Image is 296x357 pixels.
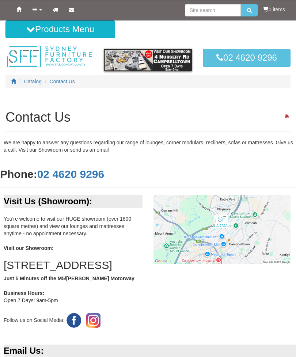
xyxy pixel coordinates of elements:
img: showroom.gif [104,49,192,71]
div: Visit Us (Showroom): [4,195,143,208]
b: Business Hours: [4,290,44,296]
img: Click to activate map [153,195,291,264]
div: Email Us: [4,345,296,357]
b: Visit our Showroom: Just 5 Minutes off the M5/[PERSON_NAME] Motorway [4,245,143,281]
li: 0 items [263,6,285,13]
h2: [STREET_ADDRESS] [4,259,143,271]
img: Sydney Furniture Factory [5,45,93,68]
input: Site search [185,4,241,16]
a: 02 4620 9296 [203,49,291,67]
a: Contact Us [50,79,75,84]
h1: Contact Us [5,110,291,125]
img: Facebook [65,311,83,330]
img: Instagram [84,311,102,330]
a: 02 4620 9296 [37,168,105,180]
a: Catalog [24,79,42,84]
button: Products Menu [5,20,115,38]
